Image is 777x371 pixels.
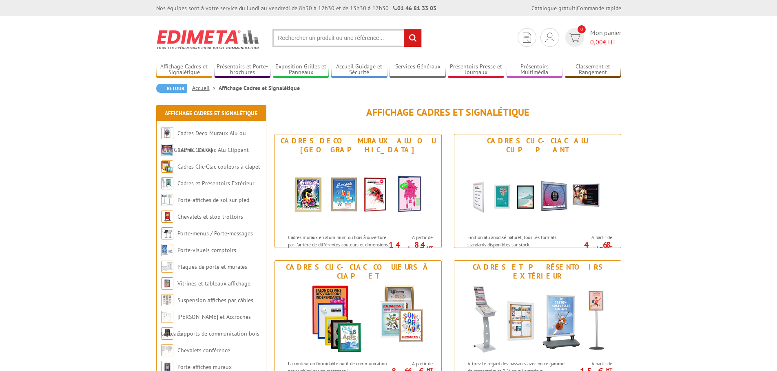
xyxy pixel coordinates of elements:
a: Accueil Guidage et Sécurité [331,63,387,77]
a: Retour [156,84,187,93]
span: 0,00 [590,38,603,46]
a: Chevalets conférence [177,347,230,354]
img: Plaques de porte et murales [161,261,173,273]
p: Finition alu anodisé naturel, tous les formats standards disponibles sur stock. [467,234,569,248]
a: Classement et Rangement [565,63,621,77]
img: Suspension affiches par câbles [161,294,173,306]
a: Affichage Cadres et Signalétique [165,110,257,117]
img: Chevalets et stop trottoirs [161,211,173,223]
a: Commande rapide [577,4,621,12]
a: Cadres Clic-Clac Alu Clippant [177,146,249,154]
img: Cadres Clic-Clac Alu Clippant [462,156,613,230]
a: Présentoirs et Porte-brochures [215,63,271,77]
a: Chevalets et stop trottoirs [177,213,243,220]
div: Cadres Clic-Clac Alu Clippant [456,136,619,154]
span: A partir de [391,360,433,367]
a: Présentoirs Multimédia [507,63,563,77]
a: Vitrines et tableaux affichage [177,280,250,287]
img: Vitrines et tableaux affichage [161,277,173,290]
a: Porte-menus / Porte-messages [177,230,253,237]
img: Chevalets conférence [161,344,173,356]
img: Cadres Deco Muraux Alu ou Bois [161,127,173,139]
a: Supports de communication bois [177,330,259,337]
a: [PERSON_NAME] et Accroches tableaux [161,313,251,337]
span: € HT [590,37,621,47]
a: Cadres Deco Muraux Alu ou [GEOGRAPHIC_DATA] Cadres Deco Muraux Alu ou Bois Cadres muraux en alumi... [274,134,442,248]
a: Plaques de porte et murales [177,263,247,270]
a: Suspension affiches par câbles [177,296,253,304]
span: Mon panier [590,28,621,47]
img: Cadres Deco Muraux Alu ou Bois [283,156,434,230]
sup: HT [427,245,433,252]
span: A partir de [571,234,612,241]
a: Services Généraux [390,63,446,77]
div: | [531,4,621,12]
img: Cadres Clic-Clac couleurs à clapet [161,160,173,173]
a: Cadres Deco Muraux Alu ou [GEOGRAPHIC_DATA] [161,130,246,154]
strong: 01 46 81 33 03 [393,4,436,12]
div: Nos équipes sont à votre service du lundi au vendredi de 8h30 à 12h30 et de 13h30 à 17h30 [156,4,436,12]
img: devis rapide [569,33,580,42]
a: devis rapide 0 Mon panier 0,00€ HT [563,28,621,47]
a: Accueil [192,84,219,92]
img: Cadres et Présentoirs Extérieur [462,283,613,356]
h1: Affichage Cadres et Signalétique [274,107,621,118]
a: Présentoirs Presse et Journaux [448,63,504,77]
span: A partir de [391,234,433,241]
div: Cadres et Présentoirs Extérieur [456,263,619,281]
img: Porte-menus / Porte-messages [161,227,173,239]
a: Affichage Cadres et Signalétique [156,63,213,77]
span: A partir de [571,360,612,367]
img: devis rapide [545,33,554,42]
sup: HT [606,245,612,252]
a: Exposition Grilles et Panneaux [273,63,329,77]
img: Porte-visuels comptoirs [161,244,173,256]
p: 4.68 € [567,242,612,252]
img: Edimeta [156,24,260,55]
div: Cadres Clic-Clac couleurs à clapet [277,263,439,281]
a: Cadres Clic-Clac Alu Clippant Cadres Clic-Clac Alu Clippant Finition alu anodisé naturel, tous le... [454,134,621,248]
p: 14.84 € [387,242,433,252]
a: Cadres et Présentoirs Extérieur [177,180,255,187]
span: 0 [578,25,586,33]
img: Cadres Clic-Clac couleurs à clapet [283,283,434,356]
p: Cadres muraux en aluminium ou bois à ouverture par l'arrière de différentes couleurs et dimension... [288,234,389,262]
div: Cadres Deco Muraux Alu ou [GEOGRAPHIC_DATA] [277,136,439,154]
input: rechercher [404,29,421,47]
a: Porte-visuels comptoirs [177,246,236,254]
img: Cadres et Présentoirs Extérieur [161,177,173,189]
img: Cimaises et Accroches tableaux [161,311,173,323]
a: Porte-affiches muraux [177,363,232,371]
img: devis rapide [523,33,531,43]
li: Affichage Cadres et Signalétique [219,84,300,92]
img: Porte-affiches de sol sur pied [161,194,173,206]
input: Rechercher un produit ou une référence... [272,29,422,47]
a: Catalogue gratuit [531,4,576,12]
a: Cadres Clic-Clac couleurs à clapet [177,163,260,170]
a: Porte-affiches de sol sur pied [177,196,249,204]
